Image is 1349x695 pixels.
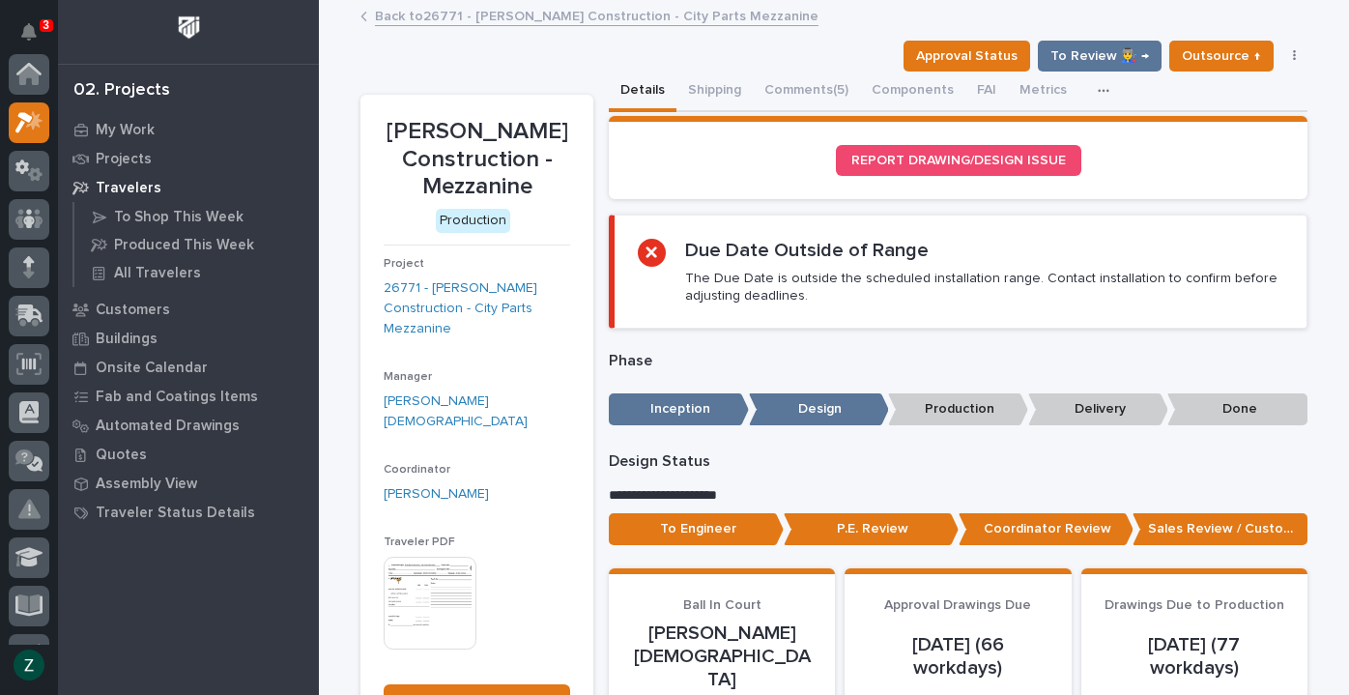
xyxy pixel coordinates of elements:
a: Travelers [58,173,319,202]
span: Project [384,258,424,270]
p: 3 [43,18,49,32]
a: All Travelers [74,259,319,286]
p: Phase [609,352,1307,370]
h2: Due Date Outside of Range [685,239,929,262]
div: Production [436,209,510,233]
button: Outsource ↑ [1169,41,1274,72]
p: [PERSON_NAME] Construction - Mezzanine [384,118,570,201]
a: Assembly View [58,469,319,498]
p: My Work [96,122,155,139]
p: Design Status [609,452,1307,471]
p: Buildings [96,331,158,348]
button: Components [860,72,965,112]
p: Inception [609,393,749,425]
a: Traveler Status Details [58,498,319,527]
p: All Travelers [114,265,201,282]
button: FAI [965,72,1008,112]
img: Workspace Logo [171,10,207,45]
a: Projects [58,144,319,173]
p: Projects [96,151,152,168]
p: Production [888,393,1028,425]
button: Metrics [1008,72,1078,112]
button: Comments (5) [753,72,860,112]
span: Traveler PDF [384,536,455,548]
span: Manager [384,371,432,383]
p: Automated Drawings [96,418,240,435]
a: Back to26771 - [PERSON_NAME] Construction - City Parts Mezzanine [375,4,818,26]
p: Onsite Calendar [96,360,208,377]
a: Produced This Week [74,231,319,258]
p: Done [1167,393,1307,425]
span: Coordinator [384,464,450,476]
p: Travelers [96,180,161,197]
span: Drawings Due to Production [1105,598,1284,612]
p: [DATE] (77 workdays) [1105,633,1284,680]
p: P.E. Review [784,513,959,545]
a: Onsite Calendar [58,353,319,382]
a: Quotes [58,440,319,469]
span: To Review 👨‍🏭 → [1050,44,1149,68]
a: Buildings [58,324,319,353]
p: Produced This Week [114,237,254,254]
a: 26771 - [PERSON_NAME] Construction - City Parts Mezzanine [384,278,570,338]
p: Assembly View [96,476,197,493]
p: Design [749,393,889,425]
a: REPORT DRAWING/DESIGN ISSUE [836,145,1081,176]
a: To Shop This Week [74,203,319,230]
p: Traveler Status Details [96,505,255,522]
a: Fab and Coatings Items [58,382,319,411]
div: Notifications3 [24,23,49,54]
p: Quotes [96,447,147,464]
a: Automated Drawings [58,411,319,440]
a: Customers [58,295,319,324]
button: Approval Status [904,41,1030,72]
button: users-avatar [9,645,49,685]
p: To Shop This Week [114,209,244,226]
button: To Review 👨‍🏭 → [1038,41,1162,72]
a: [PERSON_NAME][DEMOGRAPHIC_DATA] [384,391,570,432]
p: [DATE] (66 workdays) [868,633,1048,680]
p: Coordinator Review [959,513,1134,545]
span: Outsource ↑ [1182,44,1261,68]
p: The Due Date is outside the scheduled installation range. Contact installation to confirm before ... [685,270,1283,304]
a: [PERSON_NAME] [384,484,489,505]
span: Approval Drawings Due [884,598,1031,612]
button: Shipping [676,72,753,112]
p: To Engineer [609,513,784,545]
a: My Work [58,115,319,144]
span: REPORT DRAWING/DESIGN ISSUE [851,154,1066,167]
p: Sales Review / Customer Approval [1133,513,1307,545]
button: Details [609,72,676,112]
p: Fab and Coatings Items [96,389,258,406]
p: [PERSON_NAME][DEMOGRAPHIC_DATA] [632,622,812,691]
p: Customers [96,302,170,319]
div: 02. Projects [73,80,170,101]
span: Approval Status [916,44,1018,68]
p: Delivery [1028,393,1168,425]
span: Ball In Court [683,598,761,612]
button: Notifications [9,12,49,52]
